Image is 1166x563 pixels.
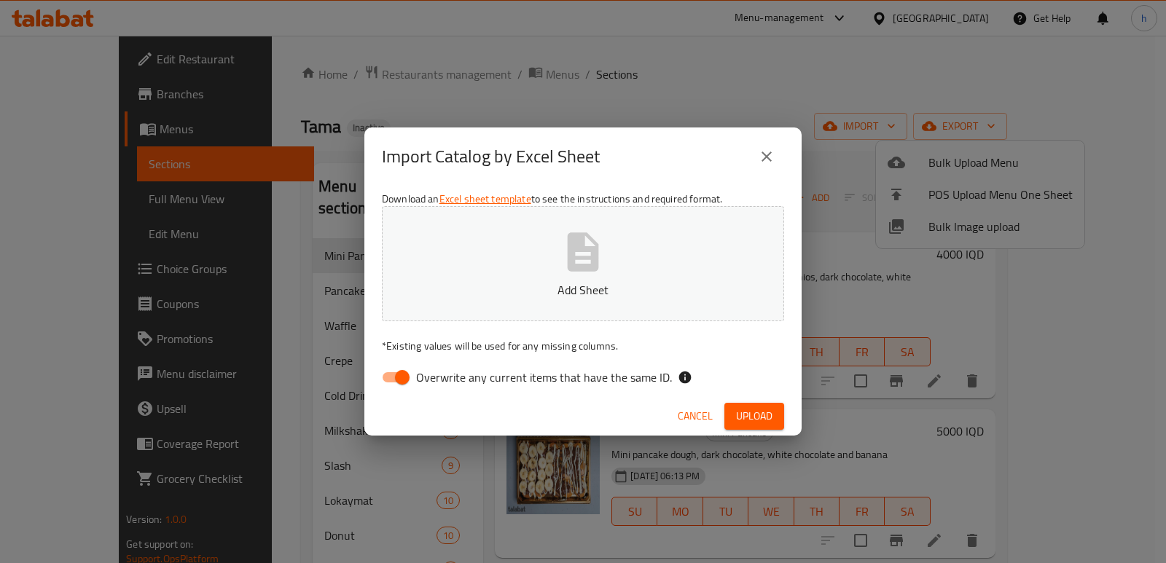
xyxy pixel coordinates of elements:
a: Excel sheet template [439,189,531,208]
div: Download an to see the instructions and required format. [364,186,802,397]
p: Existing values will be used for any missing columns. [382,339,784,353]
h2: Import Catalog by Excel Sheet [382,145,600,168]
button: Upload [724,403,784,430]
button: Cancel [672,403,719,430]
button: Add Sheet [382,206,784,321]
span: Overwrite any current items that have the same ID. [416,369,672,386]
svg: If the overwrite option isn't selected, then the items that match an existing ID will be ignored ... [678,370,692,385]
span: Upload [736,407,772,425]
p: Add Sheet [404,281,762,299]
button: close [749,139,784,174]
span: Cancel [678,407,713,425]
